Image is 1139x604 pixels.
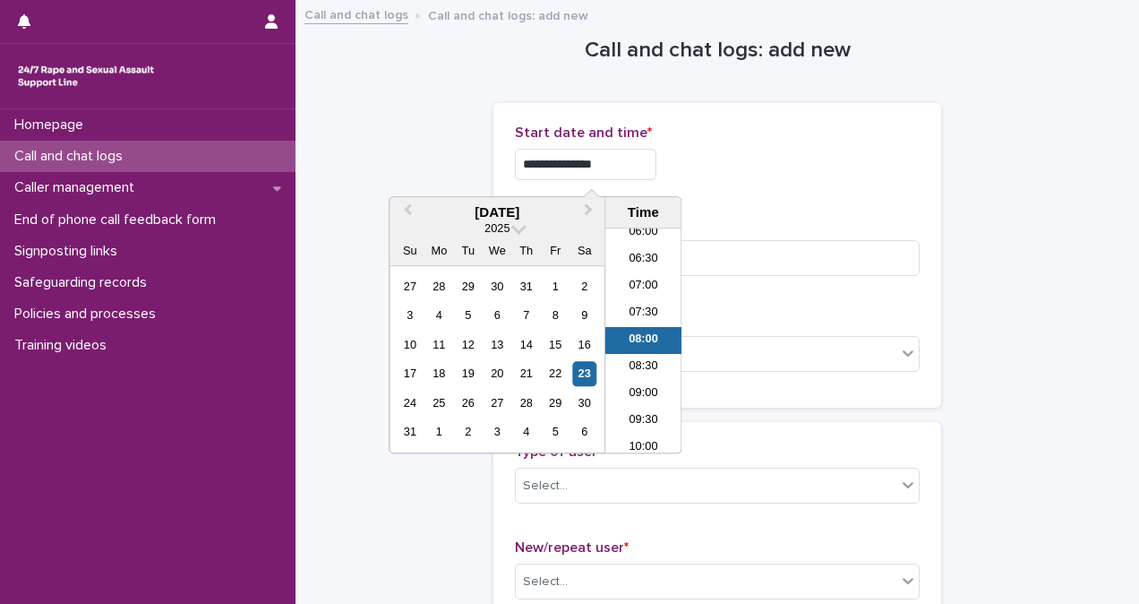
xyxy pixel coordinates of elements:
button: Next Month [576,199,604,228]
div: Choose Tuesday, September 2nd, 2025 [456,420,480,444]
div: Choose Monday, September 1st, 2025 [427,420,451,444]
div: Choose Sunday, August 17th, 2025 [398,362,422,386]
li: 08:30 [605,354,681,381]
div: Choose Wednesday, August 27th, 2025 [485,391,510,415]
div: Choose Friday, August 15th, 2025 [544,332,568,357]
div: Choose Sunday, July 27th, 2025 [398,274,422,298]
p: Caller management [7,179,149,196]
div: month 2025-08 [396,272,599,447]
div: Mo [427,238,451,263]
li: 06:30 [605,246,681,273]
div: Select... [523,573,568,591]
li: 08:00 [605,327,681,354]
div: Choose Tuesday, August 5th, 2025 [456,304,480,328]
div: Choose Tuesday, August 19th, 2025 [456,362,480,386]
div: Choose Saturday, August 30th, 2025 [572,391,596,415]
div: [DATE] [390,204,604,220]
span: 2025 [484,221,510,235]
div: Choose Saturday, September 6th, 2025 [572,420,596,444]
p: Signposting links [7,243,132,260]
li: 09:30 [605,408,681,435]
div: Choose Wednesday, August 13th, 2025 [485,332,510,357]
div: Choose Thursday, August 14th, 2025 [514,332,538,357]
li: 06:00 [605,220,681,246]
span: Start date and time [515,125,652,140]
div: Select... [523,477,568,496]
div: Choose Thursday, August 21st, 2025 [514,362,538,386]
div: Choose Monday, August 11th, 2025 [427,332,451,357]
div: Time [610,204,676,220]
p: Call and chat logs: add new [428,4,588,24]
div: Choose Sunday, August 3rd, 2025 [398,304,422,328]
div: Choose Wednesday, August 6th, 2025 [485,304,510,328]
div: We [485,238,510,263]
div: Choose Wednesday, August 20th, 2025 [485,362,510,386]
li: 09:00 [605,381,681,408]
div: Choose Wednesday, July 30th, 2025 [485,274,510,298]
div: Th [514,238,538,263]
a: Call and chat logs [304,4,408,24]
div: Choose Saturday, August 2nd, 2025 [572,274,596,298]
p: End of phone call feedback form [7,211,230,229]
div: Fr [544,238,568,263]
div: Tu [456,238,480,263]
p: Homepage [7,116,98,134]
div: Choose Tuesday, August 12th, 2025 [456,332,480,357]
div: Choose Thursday, September 4th, 2025 [514,420,538,444]
div: Su [398,238,422,263]
li: 10:00 [605,435,681,462]
div: Choose Sunday, August 31st, 2025 [398,420,422,444]
div: Choose Thursday, August 7th, 2025 [514,304,538,328]
div: Choose Wednesday, September 3rd, 2025 [485,420,510,444]
div: Choose Monday, August 18th, 2025 [427,362,451,386]
div: Choose Thursday, August 28th, 2025 [514,391,538,415]
div: Choose Tuesday, July 29th, 2025 [456,274,480,298]
div: Choose Thursday, July 31st, 2025 [514,274,538,298]
div: Choose Tuesday, August 26th, 2025 [456,391,480,415]
div: Choose Saturday, August 9th, 2025 [572,304,596,328]
h1: Call and chat logs: add new [493,38,941,64]
div: Choose Monday, August 25th, 2025 [427,391,451,415]
span: New/repeat user [515,540,629,555]
div: Choose Friday, September 5th, 2025 [544,420,568,444]
div: Choose Monday, August 4th, 2025 [427,304,451,328]
p: Training videos [7,337,121,354]
div: Choose Friday, August 8th, 2025 [544,304,568,328]
p: Call and chat logs [7,148,137,165]
div: Choose Monday, July 28th, 2025 [427,274,451,298]
div: Choose Saturday, August 23rd, 2025 [572,362,596,386]
li: 07:30 [605,300,681,327]
div: Choose Sunday, August 10th, 2025 [398,332,422,357]
div: Choose Friday, August 29th, 2025 [544,391,568,415]
img: rhQMoQhaT3yELyF149Cw [14,58,158,94]
div: Choose Sunday, August 24th, 2025 [398,391,422,415]
div: Choose Saturday, August 16th, 2025 [572,332,596,357]
p: Policies and processes [7,306,170,323]
span: Type of user [515,444,602,459]
p: Safeguarding records [7,274,161,291]
div: Choose Friday, August 1st, 2025 [544,274,568,298]
button: Previous Month [391,199,420,228]
div: Sa [572,238,596,263]
div: Choose Friday, August 22nd, 2025 [544,362,568,386]
li: 07:00 [605,273,681,300]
